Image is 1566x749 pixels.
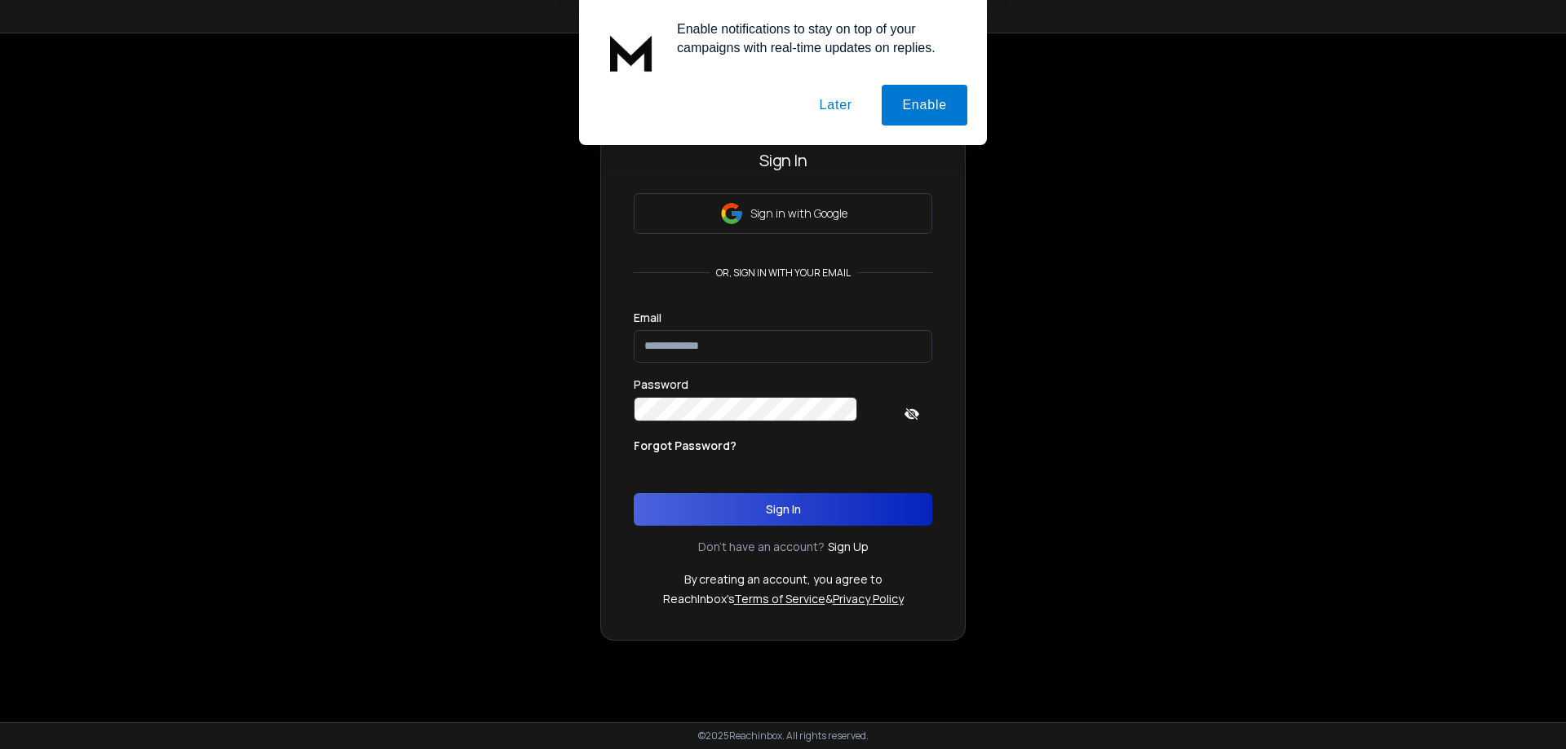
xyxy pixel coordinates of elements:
[698,539,825,555] p: Don't have an account?
[634,149,932,172] h3: Sign In
[750,205,847,222] p: Sign in with Google
[828,539,869,555] a: Sign Up
[698,729,869,742] p: © 2025 Reachinbox. All rights reserved.
[882,85,967,126] button: Enable
[634,312,661,324] label: Email
[599,20,664,85] img: notification icon
[634,193,932,234] button: Sign in with Google
[710,267,857,280] p: or, sign in with your email
[734,591,825,606] a: Terms of Service
[798,85,872,126] button: Later
[664,20,967,57] div: Enable notifications to stay on top of your campaigns with real-time updates on replies.
[634,438,737,454] p: Forgot Password?
[833,591,904,606] a: Privacy Policy
[684,571,883,588] p: By creating an account, you agree to
[634,493,932,526] button: Sign In
[634,379,688,390] label: Password
[663,591,904,607] p: ReachInbox's &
